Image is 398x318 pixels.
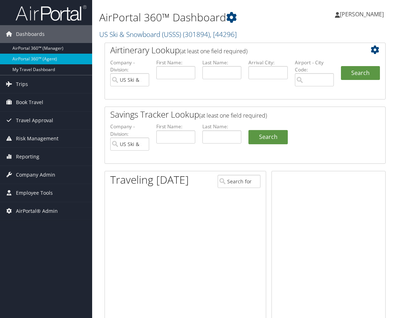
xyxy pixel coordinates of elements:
[16,5,86,21] img: airportal-logo.png
[156,59,195,66] label: First Name:
[202,59,241,66] label: Last Name:
[210,29,237,39] span: , [ 44296 ]
[340,10,384,18] span: [PERSON_NAME]
[110,172,189,187] h1: Traveling [DATE]
[156,123,195,130] label: First Name:
[110,138,149,151] input: search accounts
[218,175,260,188] input: Search for Traveler
[16,93,43,111] span: Book Travel
[16,202,58,220] span: AirPortal® Admin
[335,4,391,25] a: [PERSON_NAME]
[180,47,247,55] span: (at least one field required)
[16,130,58,147] span: Risk Management
[248,59,287,66] label: Arrival City:
[295,59,334,74] label: Airport - City Code:
[110,59,149,74] label: Company - Division:
[16,75,28,93] span: Trips
[99,29,237,39] a: US Ski & Snowboard (USSS)
[110,108,357,120] h2: Savings Tracker Lookup
[248,130,287,144] a: Search
[16,25,45,43] span: Dashboards
[16,184,53,202] span: Employee Tools
[341,66,380,80] button: Search
[199,112,267,119] span: (at least one field required)
[183,29,210,39] span: ( 301894 )
[16,148,39,166] span: Reporting
[99,10,294,25] h1: AirPortal 360™ Dashboard
[110,44,357,56] h2: Airtinerary Lookup
[16,166,55,184] span: Company Admin
[202,123,241,130] label: Last Name:
[110,123,149,138] label: Company - Division:
[16,112,53,129] span: Travel Approval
